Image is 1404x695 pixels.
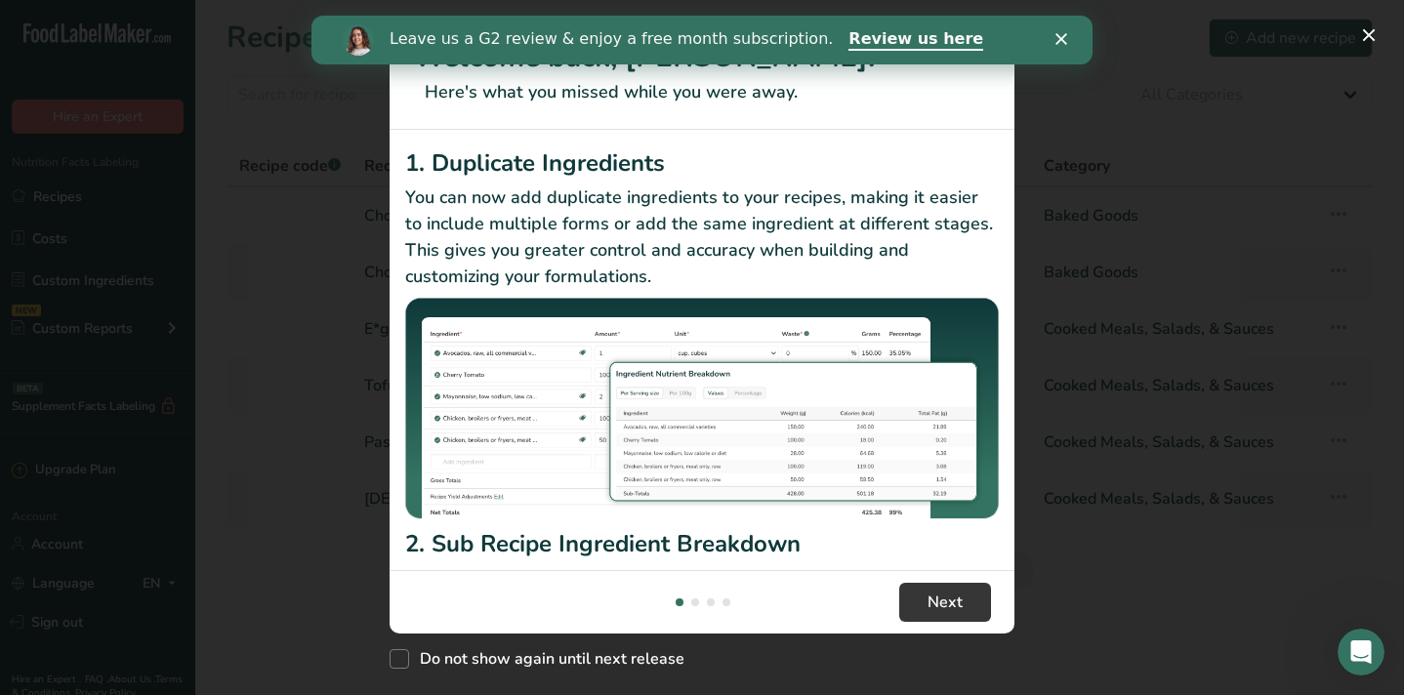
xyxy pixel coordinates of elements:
[899,583,991,622] button: Next
[405,526,999,561] h2: 2. Sub Recipe Ingredient Breakdown
[405,145,999,181] h2: 1. Duplicate Ingredients
[409,649,684,669] span: Do not show again until next release
[311,16,1093,64] iframe: Intercom live chat banner
[405,184,999,290] p: You can now add duplicate ingredients to your recipes, making it easier to include multiple forms...
[928,591,963,614] span: Next
[1338,629,1384,675] iframe: Intercom live chat
[413,79,991,105] p: Here's what you missed while you were away.
[405,298,999,519] img: Duplicate Ingredients
[744,18,764,29] div: Close
[405,565,999,644] p: Checkout our new Sub Recipe Ingredient breakdown in the recipe builder. You can now see your Reci...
